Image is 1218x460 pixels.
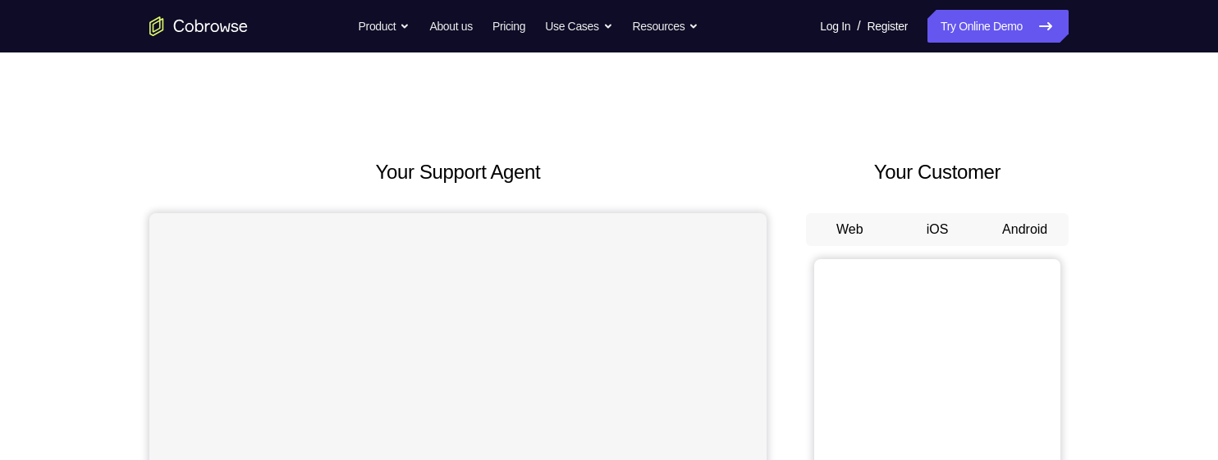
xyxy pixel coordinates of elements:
[149,157,767,187] h2: Your Support Agent
[820,10,850,43] a: Log In
[981,213,1069,246] button: Android
[359,10,410,43] button: Product
[927,10,1069,43] a: Try Online Demo
[868,10,908,43] a: Register
[492,10,525,43] a: Pricing
[806,213,894,246] button: Web
[633,10,699,43] button: Resources
[545,10,612,43] button: Use Cases
[857,16,860,36] span: /
[429,10,472,43] a: About us
[806,157,1069,187] h2: Your Customer
[149,16,248,36] a: Go to the home page
[894,213,982,246] button: iOS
